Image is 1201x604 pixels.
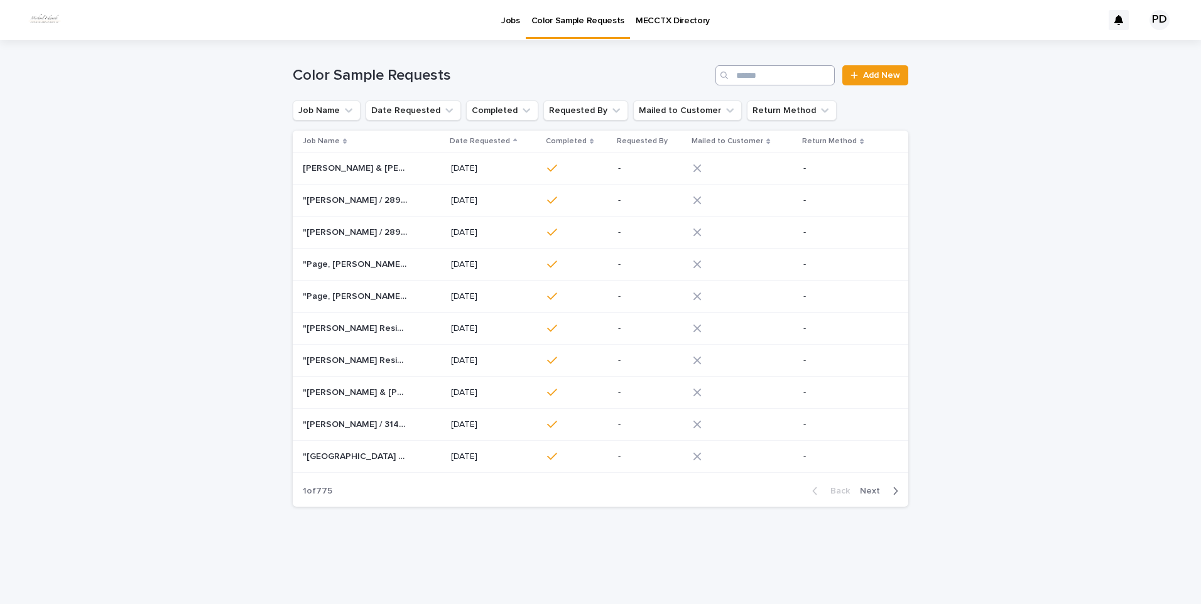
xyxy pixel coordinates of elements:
tr: "[PERSON_NAME] Residence / 3270-01 / R / 116 / NA-NA / ""[PERSON_NAME] Builder, Inc."" / [PERSON_... [293,345,908,377]
p: - [803,355,888,366]
p: Mailed to Customer [692,134,763,148]
tr: "Page, [PERSON_NAME] & [PERSON_NAME] / 3082-01 / R / 9 / NA-NA / ""[PERSON_NAME] Custom Works, LL... [293,249,908,281]
p: Date Requested [450,134,510,148]
p: [DATE] [451,323,537,334]
p: - [803,387,888,398]
p: [DATE] [451,163,537,174]
span: Next [860,487,888,495]
p: Completed [546,134,587,148]
tr: [PERSON_NAME] & [PERSON_NAME] / 3063-01 / R / 23 / NA-NA / Individual / [PERSON_NAME][PERSON_NAME... [293,153,908,185]
button: Date Requested [366,100,461,121]
p: [DATE] [451,419,537,430]
p: Rodriguez Javier & Denise / 3063-01 / R / 23 / NA-NA / Individual / Richard Anulewicz [303,161,410,174]
button: Job Name [293,100,361,121]
tr: "[PERSON_NAME] / 3147-01 / 79 / NA-NA / ""[PERSON_NAME] Custom Builders, LLC"" / [PERSON_NAME]""[... [293,409,908,441]
p: Requested By [617,134,668,148]
p: "Page, Bob & Laura / 3082-01 / R / 9 / NA-NA / ""Ayres Custom Works, LLC"" / CHAD", "Page, Bob & ... [303,257,410,270]
button: Next [855,485,908,497]
p: Job Name [303,134,340,148]
tr: "[PERSON_NAME] Residence / 3270-01 / R / 116 / NA-NA / ""[PERSON_NAME] Builder, Inc."" / [PERSON_... [293,313,908,345]
button: Requested By [543,100,628,121]
a: Add New [842,65,908,85]
p: "Gonzalez, Saul & Tracie / / R / 1 / NA-NA / Dwyer Restoration Inc. / CHAD" [303,385,410,398]
p: [DATE] [451,355,537,366]
p: "Page, Bob & Laura / 3082-01 / R / 9 / NA-NA / ""Ayres Custom Works, LLC"" / CHAD", "Page, Bob & ... [303,289,410,302]
p: - [803,323,888,334]
p: "Raglin Residence / 3270-01 / R / 116 / NA-NA / ""Chris Kaiser Builder, Inc."" / Richard Anulewicz" [303,353,410,366]
p: [DATE] [451,227,537,238]
button: Back [802,485,855,497]
p: "Duran / 3147-01 / 79 / NA-NA / ""Keith Wing Custom Builders, LLC"" / Michael Tarantino" [303,417,410,430]
p: - [803,163,888,174]
button: Mailed to Customer [633,100,742,121]
p: [DATE] [451,259,537,270]
p: - [618,163,683,174]
p: - [618,291,683,302]
button: Completed [466,100,538,121]
input: Search [715,65,835,85]
tr: "[GEOGRAPHIC_DATA] SPEC / 3024-01 / 35 / NA-NA / ""[PERSON_NAME] Custom Builders, LLC"" / [PERSON... [293,441,908,473]
p: "110 CYPRESS COVE SPEC / 3024-01 / 35 / NA-NA / ""Keith Wing Custom Builders, LLC"" / Michael Tar... [303,449,410,462]
p: [DATE] [451,387,537,398]
h1: Color Sample Requests [293,67,710,85]
p: - [803,291,888,302]
p: "SLAUGHTER / 2897-01 / 75 / NA-NA / ""Keith Wing Custom Builders, LLC"" / Michael Tarantino" [303,193,410,206]
p: - [618,259,683,270]
p: [DATE] [451,451,537,462]
p: - [618,451,683,462]
button: Return Method [747,100,837,121]
p: - [618,355,683,366]
p: - [618,227,683,238]
p: "SLAUGHTER / 2897-01 / 75 / NA-NA / ""Keith Wing Custom Builders, LLC"" / Michael Tarantino" [303,225,410,238]
p: [DATE] [451,291,537,302]
p: - [803,259,888,270]
tr: "[PERSON_NAME] / 2897-01 / 75 / NA-NA / ""[PERSON_NAME] Custom Builders, LLC"" / [PERSON_NAME]""[... [293,217,908,249]
span: Back [823,487,850,495]
p: - [803,451,888,462]
span: Add New [863,71,900,80]
p: - [803,227,888,238]
p: - [618,419,683,430]
p: - [618,387,683,398]
p: [DATE] [451,195,537,206]
div: PD [1149,10,1170,30]
p: Return Method [802,134,857,148]
p: - [618,323,683,334]
p: 1 of 775 [293,476,342,507]
p: "Raglin Residence / 3270-01 / R / 116 / NA-NA / ""Chris Kaiser Builder, Inc."" / Richard Anulewicz" [303,321,410,334]
img: dhEtdSsQReaQtgKTuLrt [25,8,64,33]
p: - [618,195,683,206]
tr: "[PERSON_NAME] / 2897-01 / 75 / NA-NA / ""[PERSON_NAME] Custom Builders, LLC"" / [PERSON_NAME]""[... [293,185,908,217]
tr: "[PERSON_NAME] & [PERSON_NAME] / / R / 1 / NA-NA / [PERSON_NAME] Restoration Inc. / [GEOGRAPHIC_D... [293,377,908,409]
tr: "Page, [PERSON_NAME] & [PERSON_NAME] / 3082-01 / R / 9 / NA-NA / ""[PERSON_NAME] Custom Works, LL... [293,281,908,313]
p: - [803,419,888,430]
p: - [803,195,888,206]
